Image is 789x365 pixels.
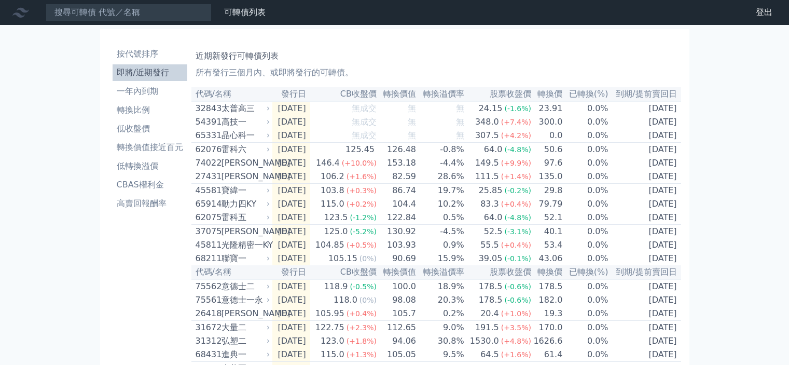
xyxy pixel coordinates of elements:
div: 雷科五 [222,211,268,224]
div: 意德士一永 [222,294,268,306]
td: 18.9% [417,279,465,293]
a: 轉換價值接近百元 [113,139,187,156]
span: 無 [456,117,464,127]
td: 0.0% [563,225,608,239]
td: [DATE] [609,211,681,225]
a: 低轉換溢價 [113,158,187,174]
td: 52.1 [532,211,563,225]
div: 191.5 [473,321,501,334]
td: -0.8% [417,143,465,157]
span: (-0.6%) [504,282,531,291]
li: 轉換比例 [113,104,187,116]
th: 代碼/名稱 [191,87,272,101]
td: 90.69 [377,252,417,265]
div: 75562 [196,280,219,293]
div: 348.0 [473,116,501,128]
span: (+0.4%) [347,309,377,318]
td: -4.4% [417,156,465,170]
div: 動力四KY [222,198,268,210]
td: [DATE] [272,348,310,362]
td: [DATE] [609,238,681,252]
span: 無成交 [352,117,377,127]
td: 0.0% [563,238,608,252]
td: [DATE] [272,211,310,225]
div: 118.0 [331,294,359,306]
td: 28.6% [417,170,465,184]
div: 68211 [196,252,219,265]
a: 高賣回報酬率 [113,195,187,212]
td: 103.93 [377,238,417,252]
div: 進典一 [222,348,268,361]
td: 79.79 [532,197,563,211]
td: 98.08 [377,293,417,307]
td: [DATE] [609,143,681,157]
td: [DATE] [272,307,310,321]
a: 可轉債列表 [224,7,266,17]
li: 高賣回報酬率 [113,197,187,210]
div: 聯寶一 [222,252,268,265]
span: 無成交 [352,130,377,140]
td: [DATE] [609,279,681,293]
td: 0.0% [563,293,608,307]
th: 已轉換(%) [563,265,608,279]
li: 一年內到期 [113,85,187,98]
div: 83.3 [478,198,501,210]
li: 即將/近期發行 [113,66,187,79]
span: (+1.6%) [347,172,377,181]
th: 到期/提前賣回日 [609,87,681,101]
th: 轉換價 [532,265,563,279]
div: 27431 [196,170,219,183]
td: 50.6 [532,143,563,157]
span: (-1.2%) [350,213,377,222]
td: 20.3% [417,293,465,307]
td: 0.0 [532,129,563,143]
div: 122.75 [313,321,347,334]
div: 75561 [196,294,219,306]
a: 即將/近期發行 [113,64,187,81]
td: 86.74 [377,184,417,198]
span: (+0.3%) [347,186,377,195]
span: (-5.2%) [350,227,377,236]
td: 0.9% [417,238,465,252]
div: 111.5 [473,170,501,183]
div: 弘塑二 [222,335,268,347]
span: (+1.8%) [347,337,377,345]
td: [DATE] [609,321,681,335]
div: 26418 [196,307,219,320]
td: [DATE] [272,293,310,307]
div: 64.5 [478,348,501,361]
span: (+0.2%) [347,200,377,208]
div: 25.85 [477,184,505,197]
a: 按代號排序 [113,46,187,62]
span: (0%) [359,254,377,263]
span: (-0.6%) [504,296,531,304]
div: 125.0 [322,225,350,238]
div: 45581 [196,184,219,197]
td: 43.06 [532,252,563,265]
td: 10.2% [417,197,465,211]
div: 31672 [196,321,219,334]
div: 149.5 [473,157,501,169]
td: 0.0% [563,279,608,293]
th: 轉換價 [532,87,563,101]
span: (0%) [359,296,377,304]
span: (+0.4%) [501,200,531,208]
div: 64.0 [482,211,505,224]
div: 31312 [196,335,219,347]
div: 125.45 [343,143,377,156]
div: [PERSON_NAME] [222,170,268,183]
div: 106.2 [319,170,347,183]
div: 52.5 [482,225,505,238]
td: [DATE] [272,225,310,239]
td: -4.5% [417,225,465,239]
div: 115.0 [319,348,347,361]
th: 股票收盤價 [465,265,532,279]
td: 0.0% [563,143,608,157]
th: 轉換價值 [377,265,417,279]
div: 55.5 [478,239,501,251]
span: (+1.4%) [501,172,531,181]
td: 153.18 [377,156,417,170]
td: 112.65 [377,321,417,335]
td: 0.0% [563,115,608,129]
td: 0.0% [563,307,608,321]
